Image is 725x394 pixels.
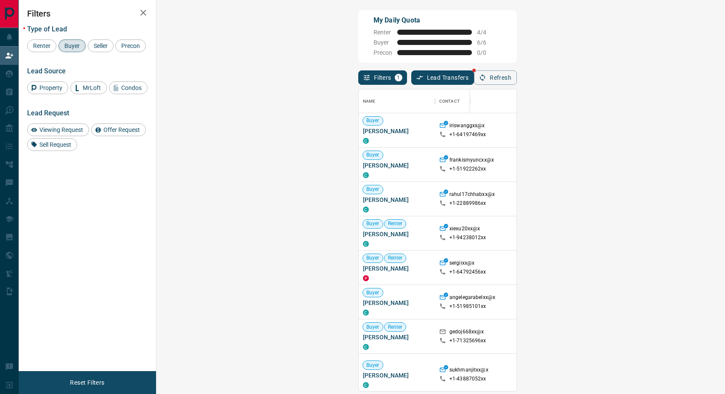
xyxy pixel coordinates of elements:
div: Name [359,89,435,113]
span: Buyer [363,220,383,227]
span: 6 / 6 [477,39,496,46]
div: Buyer [59,39,86,52]
span: Offer Request [100,126,143,133]
div: property.ca [363,275,369,281]
span: Renter [374,29,392,36]
div: MrLoft [70,81,107,94]
span: Viewing Request [36,126,86,133]
p: +1- 51985101xx [449,303,486,310]
p: My Daily Quota [374,15,496,25]
p: sukhmanjitxx@x [449,366,488,375]
span: Buyer [363,289,383,296]
p: angelegarabelxx@x [449,294,495,303]
span: Buyer [363,117,383,124]
button: Reset Filters [64,375,110,390]
div: Seller [88,39,114,52]
h2: Filters [27,8,148,19]
p: iriswanggxx@x [449,122,485,131]
span: 0 / 0 [477,49,496,56]
span: [PERSON_NAME] [363,371,431,380]
p: +1- 43887052xx [449,375,486,383]
div: condos.ca [363,241,369,247]
div: Contact [435,89,503,113]
p: +1- 71325696xx [449,337,486,344]
div: Condos [109,81,148,94]
span: Buyer [363,186,383,193]
span: Lead Source [27,67,66,75]
p: +1- 22889986xx [449,200,486,207]
span: Renter [30,42,53,49]
span: 1 [396,75,402,81]
span: Buyer [363,151,383,159]
div: Name [363,89,376,113]
span: 4 / 4 [477,29,496,36]
p: +1- 64792456xx [449,268,486,276]
p: +1- 64197469xx [449,131,486,138]
span: Buyer [374,39,392,46]
div: Precon [115,39,146,52]
span: Buyer [363,362,383,369]
div: condos.ca [363,207,369,212]
span: Lead Request [27,109,69,117]
button: Refresh [474,70,517,85]
span: Seller [91,42,111,49]
p: xiexu20xx@x [449,225,480,234]
button: Lead Transfers [411,70,474,85]
p: sergiixx@x [449,260,474,268]
span: Buyer [61,42,83,49]
div: Renter [27,39,56,52]
span: Buyer [363,324,383,331]
div: condos.ca [363,172,369,178]
div: Sell Request [27,138,77,151]
span: Renter [385,324,406,331]
span: [PERSON_NAME] [363,299,431,307]
div: condos.ca [363,310,369,316]
div: Contact [439,89,460,113]
button: Filters1 [358,70,407,85]
div: Property [27,81,68,94]
span: [PERSON_NAME] [363,230,431,238]
div: Offer Request [91,123,146,136]
p: rahul17chhabxx@x [449,191,495,200]
p: +1- 51922262xx [449,165,486,173]
span: Renter [385,254,406,262]
span: Condos [118,84,145,91]
p: gedoj668xx@x [449,328,484,337]
div: condos.ca [363,382,369,388]
span: [PERSON_NAME] [363,196,431,204]
span: Buyer [363,254,383,262]
span: [PERSON_NAME] [363,127,431,135]
span: MrLoft [80,84,104,91]
div: condos.ca [363,344,369,350]
p: +1- 94238012xx [449,234,486,241]
span: [PERSON_NAME] [363,333,431,341]
span: [PERSON_NAME] [363,264,431,273]
div: Viewing Request [27,123,89,136]
span: Renter [385,220,406,227]
span: Type of Lead [27,25,67,33]
span: [PERSON_NAME] [363,161,431,170]
span: Precon [374,49,392,56]
span: Property [36,84,65,91]
div: condos.ca [363,138,369,144]
span: Sell Request [36,141,74,148]
p: frankismyuncxx@x [449,156,494,165]
span: Precon [118,42,143,49]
